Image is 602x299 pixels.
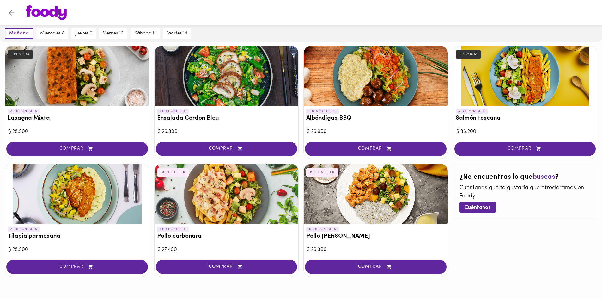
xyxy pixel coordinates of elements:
button: martes 14 [163,28,191,39]
span: miércoles 8 [40,31,64,36]
button: jueves 9 [71,28,96,39]
p: 2 DISPONIBLES [8,109,40,114]
button: COMPRAR [156,142,297,156]
div: $ 28.500 [8,128,146,135]
button: viernes 10 [99,28,127,39]
h3: Lasagna Mixta [8,115,147,122]
p: 5 DISPONIBLES [456,109,489,114]
h3: Pollo carbonara [157,233,296,240]
button: sábado 11 [131,28,160,39]
div: Tilapia parmesana [5,164,149,224]
button: COMPRAR [6,260,148,274]
button: COMPRAR [156,260,297,274]
div: PREMIUM [456,50,481,59]
button: Volver [4,5,19,21]
span: mañana [9,31,29,36]
div: Lasagna Mixta [5,46,149,106]
p: 1 DISPONIBLES [157,227,189,232]
p: 1 DISPONIBLES [157,109,189,114]
div: Albóndigas BBQ [304,46,448,106]
div: PREMIUM [8,50,33,59]
button: miércoles 8 [36,28,68,39]
div: BEST SELLER [306,168,338,177]
span: Cuéntanos [465,205,491,211]
span: jueves 9 [75,31,92,36]
iframe: Messagebird Livechat Widget [565,262,596,293]
div: $ 27.400 [158,246,295,253]
div: Pollo Tikka Massala [304,164,448,224]
div: Salmón toscana [453,46,597,106]
h3: Pollo [PERSON_NAME] [306,233,445,240]
button: COMPRAR [6,142,148,156]
span: viernes 10 [103,31,124,36]
div: $ 28.500 [8,246,146,253]
span: buscas [532,173,555,181]
button: Cuéntanos [459,202,496,213]
p: 4 DISPONIBLES [306,227,339,232]
span: COMPRAR [462,146,588,152]
div: BEST SELLER [157,168,189,177]
div: $ 26.900 [307,128,445,135]
h3: Albóndigas BBQ [306,115,445,122]
div: $ 36.200 [456,128,594,135]
span: COMPRAR [164,264,289,270]
div: Pollo carbonara [155,164,299,224]
p: 2 DISPONIBLES [8,227,40,232]
h3: Ensalada Cordon Bleu [157,115,296,122]
p: 7 DISPONIBLES [306,109,339,114]
img: logo.png [26,5,67,20]
div: Ensalada Cordon Bleu [155,46,299,106]
p: Cuéntanos qué te gustaría que ofreciéramos en Foody [459,184,591,200]
h3: Salmón toscana [456,115,595,122]
button: COMPRAR [305,142,447,156]
span: COMPRAR [164,146,289,152]
div: $ 26.300 [307,246,445,253]
button: mañana [5,28,33,39]
span: sábado 11 [134,31,156,36]
h3: Tilapia parmesana [8,233,147,240]
span: COMPRAR [313,146,439,152]
span: COMPRAR [313,264,439,270]
span: COMPRAR [14,146,140,152]
span: martes 14 [167,31,187,36]
button: COMPRAR [305,260,447,274]
div: $ 26.300 [158,128,295,135]
span: COMPRAR [14,264,140,270]
h2: ¿No encuentras lo que ? [459,173,591,181]
button: COMPRAR [454,142,596,156]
